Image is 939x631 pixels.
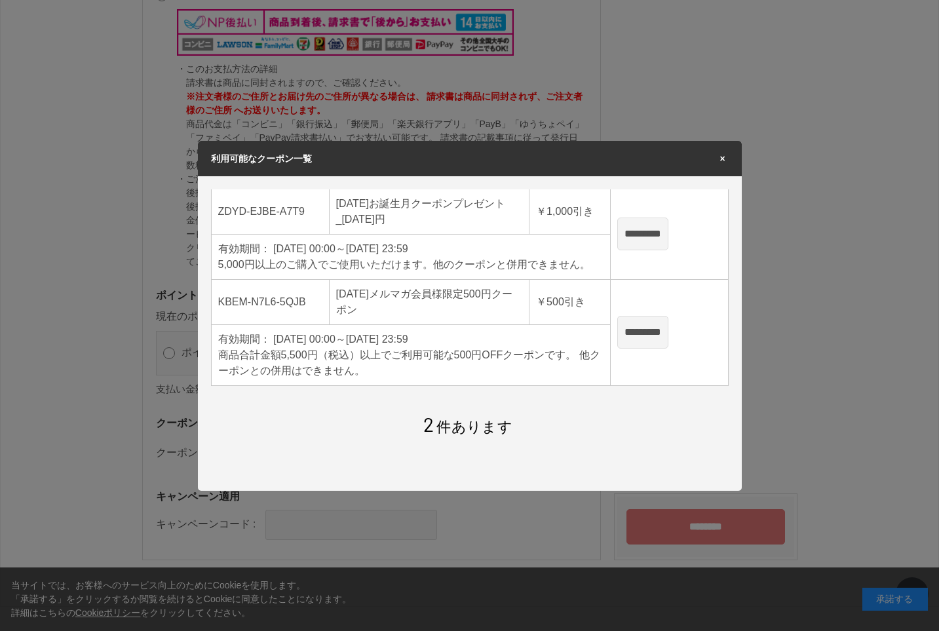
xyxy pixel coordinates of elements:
span: ￥500 [536,296,564,307]
span: 利用可能なクーポン一覧 [211,153,312,164]
td: [DATE]お誕生月クーポンプレゼント_[DATE]円 [329,189,529,234]
span: [DATE] 00:00～[DATE] 23:59 [273,243,408,254]
span: ￥1,000 [536,206,573,217]
span: 2 [423,412,434,436]
div: 商品合計金額5,500円（税込）以上でご利用可能な500円OFFクーポンです。 他クーポンとの併用はできません。 [218,347,604,379]
span: × [717,154,729,163]
td: ZDYD-EJBE-A7T9 [211,189,329,234]
span: 有効期間： [218,334,271,345]
td: 引き [529,279,610,324]
td: [DATE]メルマガ会員様限定500円クーポン [329,279,529,324]
span: 件あります [423,419,512,435]
td: 引き [529,189,610,234]
td: KBEM-N7L6-5QJB [211,279,329,324]
span: 有効期間： [218,243,271,254]
span: [DATE] 00:00～[DATE] 23:59 [273,334,408,345]
div: 5,000円以上のご購入でご使用いただけます。他のクーポンと併用できません。 [218,257,604,273]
